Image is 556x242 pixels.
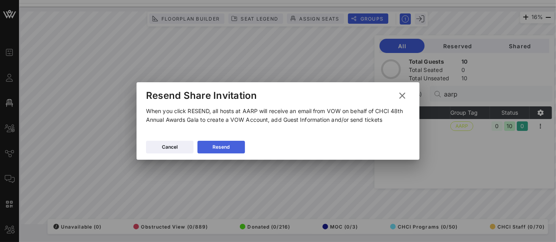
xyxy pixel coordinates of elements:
[146,141,194,153] button: Cancel
[197,141,245,153] button: Resend
[146,107,410,124] p: When you click RESEND, all hosts at AARP will receive an email from VOW on behalf of CHCI 48th An...
[162,143,178,151] div: Cancel
[146,90,257,102] div: Resend Share Invitation
[213,143,230,151] div: Resend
